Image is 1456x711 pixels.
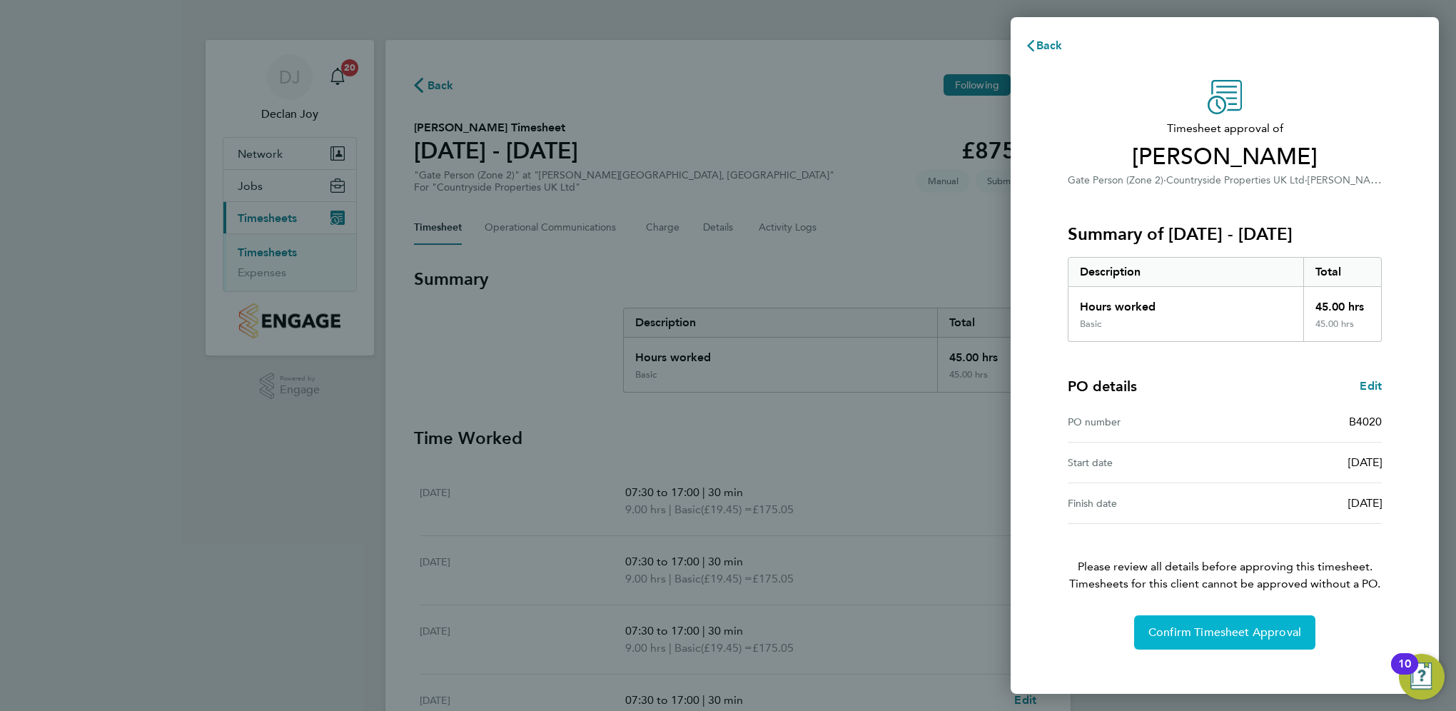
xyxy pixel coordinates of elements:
div: Total [1303,258,1382,286]
button: Confirm Timesheet Approval [1134,615,1315,650]
div: Description [1068,258,1303,286]
div: Basic [1080,318,1101,330]
div: Start date [1068,454,1225,471]
span: Gate Person (Zone 2) [1068,174,1163,186]
div: 10 [1398,664,1411,682]
h4: PO details [1068,376,1137,396]
span: · [1305,174,1308,186]
div: PO number [1068,413,1225,430]
span: Back [1036,39,1063,52]
div: Summary of 22 - 28 Sep 2025 [1068,257,1382,342]
div: [DATE] [1225,495,1382,512]
button: Back [1011,31,1077,60]
button: Open Resource Center, 10 new notifications [1399,654,1445,700]
span: Timesheet approval of [1068,120,1382,137]
span: Confirm Timesheet Approval [1148,625,1301,640]
div: Hours worked [1068,287,1303,318]
div: 45.00 hrs [1303,287,1382,318]
div: 45.00 hrs [1303,318,1382,341]
span: [PERSON_NAME] [1068,143,1382,171]
span: B4020 [1349,415,1382,428]
p: Please review all details before approving this timesheet. [1051,524,1399,592]
span: Edit [1360,379,1382,393]
a: Edit [1360,378,1382,395]
span: Timesheets for this client cannot be approved without a PO. [1051,575,1399,592]
div: Finish date [1068,495,1225,512]
span: Countryside Properties UK Ltd [1166,174,1305,186]
h3: Summary of [DATE] - [DATE] [1068,223,1382,246]
span: · [1163,174,1166,186]
div: [DATE] [1225,454,1382,471]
